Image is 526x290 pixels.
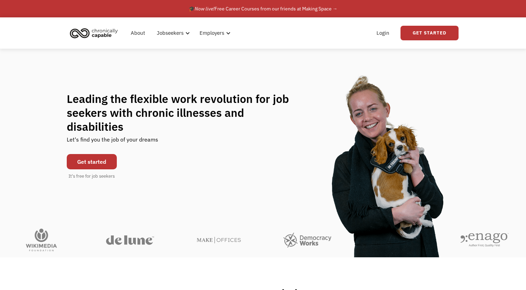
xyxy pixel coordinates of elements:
[189,5,338,13] div: 🎓 Free Career Courses from our friends at Making Space →
[67,154,117,169] a: Get started
[195,6,215,12] em: Now live!
[372,22,394,44] a: Login
[157,29,184,37] div: Jobseekers
[127,22,149,44] a: About
[200,29,224,37] div: Employers
[68,173,115,180] div: It's free for job seekers
[67,92,302,134] h1: Leading the flexible work revolution for job seekers with chronic illnesses and disabilities
[400,26,459,40] a: Get Started
[68,25,120,41] img: Chronically Capable logo
[67,134,158,151] div: Let's find you the job of your dreams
